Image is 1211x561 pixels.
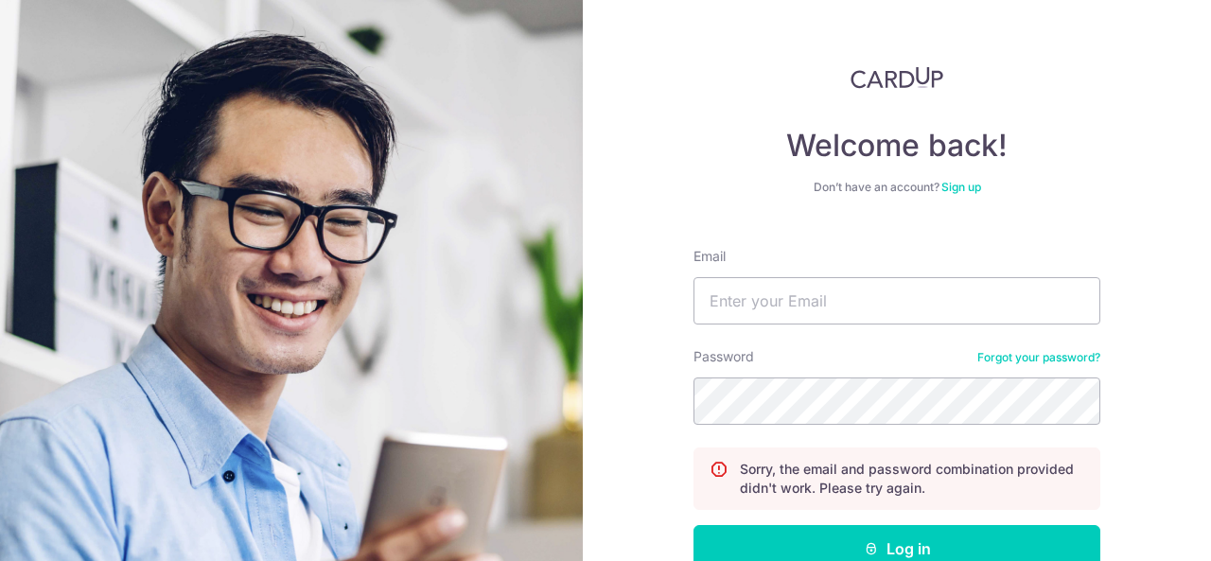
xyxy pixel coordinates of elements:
img: CardUp Logo [851,66,943,89]
a: Sign up [941,180,981,194]
label: Password [693,347,754,366]
a: Forgot your password? [977,350,1100,365]
h4: Welcome back! [693,127,1100,165]
input: Enter your Email [693,277,1100,324]
label: Email [693,247,726,266]
p: Sorry, the email and password combination provided didn't work. Please try again. [740,460,1084,498]
div: Don’t have an account? [693,180,1100,195]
